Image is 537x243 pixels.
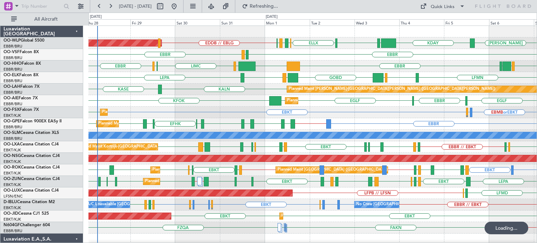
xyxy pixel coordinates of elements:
a: OO-VSFFalcon 8X [3,50,39,54]
div: Planned Maint Kortrijk-[GEOGRAPHIC_DATA] [152,165,234,175]
span: OO-GPE [3,119,20,123]
a: EBKT/KJK [3,159,21,164]
span: N604GF [3,223,20,227]
a: OO-JIDCessna CJ1 525 [3,212,49,216]
a: EBKT/KJK [3,217,21,222]
button: All Aircraft [8,14,76,25]
span: OO-LAH [3,85,20,89]
div: Tue 2 [310,19,355,26]
div: Planned Maint Kortrijk-[GEOGRAPHIC_DATA] [281,211,363,221]
div: Thu 4 [399,19,444,26]
span: OO-LUX [3,188,20,193]
a: OO-LUXCessna Citation CJ4 [3,188,59,193]
div: Planned Maint [GEOGRAPHIC_DATA] ([GEOGRAPHIC_DATA]) [278,165,388,175]
a: OO-WLPGlobal 5500 [3,38,44,43]
div: Sat 6 [489,19,534,26]
a: OO-GPEFalcon 900EX EASy II [3,119,62,123]
a: EBBR/BRU [3,55,22,60]
a: EBBR/BRU [3,90,22,95]
a: OO-LXACessna Citation CJ4 [3,142,59,146]
span: OO-AIE [3,96,19,100]
a: EBBR/BRU [3,136,22,141]
a: OO-LAHFalcon 7X [3,85,40,89]
div: Fri 29 [130,19,175,26]
a: EBKT/KJK [3,205,21,210]
span: OO-FSX [3,108,20,112]
div: Quick Links [431,3,454,10]
a: OO-HHOFalcon 8X [3,62,41,66]
span: OO-NSG [3,154,21,158]
button: Refreshing... [239,1,281,12]
div: Loading... [485,222,528,234]
a: D-IBLUCessna Citation M2 [3,200,55,204]
span: Refreshing... [249,4,279,9]
div: Planned Maint [GEOGRAPHIC_DATA] ([GEOGRAPHIC_DATA] National) [98,119,225,129]
span: D-IBLU [3,200,17,204]
div: Planned Maint Kortrijk-[GEOGRAPHIC_DATA] [102,107,184,117]
a: OO-ROKCessna Citation CJ4 [3,165,60,170]
a: EBBR/BRU [3,228,22,234]
div: Sun 31 [220,19,265,26]
span: [DATE] - [DATE] [119,3,152,9]
a: OO-SLMCessna Citation XLS [3,131,59,135]
a: OO-ZUNCessna Citation CJ4 [3,177,60,181]
div: [DATE] [266,14,278,20]
span: OO-JID [3,212,18,216]
span: OO-VSF [3,50,20,54]
a: EBBR/BRU [3,67,22,72]
a: OO-AIEFalcon 7X [3,96,38,100]
a: EBKT/KJK [3,182,21,187]
span: OO-ROK [3,165,21,170]
a: EBBR/BRU [3,101,22,107]
span: All Aircraft [18,17,74,22]
button: Quick Links [417,1,468,12]
a: OO-ELKFalcon 8X [3,73,38,77]
a: EBBR/BRU [3,78,22,84]
div: Wed 3 [355,19,399,26]
span: OO-SLM [3,131,20,135]
span: OO-LXA [3,142,20,146]
div: Sat 30 [175,19,220,26]
a: EBBR/BRU [3,44,22,49]
input: Trip Number [21,1,62,12]
span: OO-ZUN [3,177,21,181]
span: OO-HHO [3,62,22,66]
div: Thu 28 [85,19,130,26]
div: Fri 5 [444,19,489,26]
div: [DATE] [90,14,102,20]
a: OO-FSXFalcon 7X [3,108,39,112]
a: N604GFChallenger 604 [3,223,50,227]
a: EBKT/KJK [3,171,21,176]
span: OO-WLP [3,38,21,43]
div: Planned Maint [GEOGRAPHIC_DATA] ([GEOGRAPHIC_DATA]) [287,95,397,106]
div: Planned Maint Kortrijk-[GEOGRAPHIC_DATA] [77,142,158,152]
span: OO-ELK [3,73,19,77]
div: Planned Maint [PERSON_NAME]-[GEOGRAPHIC_DATA][PERSON_NAME] ([GEOGRAPHIC_DATA][PERSON_NAME]) [289,84,495,94]
div: Planned Maint Kortrijk-[GEOGRAPHIC_DATA] [145,176,227,187]
a: EBKT/KJK [3,148,21,153]
a: EBBR/BRU [3,124,22,130]
div: No Crew [GEOGRAPHIC_DATA] ([GEOGRAPHIC_DATA] National) [356,199,473,210]
div: Mon 1 [265,19,309,26]
a: LFSN/ENC [3,194,23,199]
a: OO-NSGCessna Citation CJ4 [3,154,60,158]
a: EBKT/KJK [3,113,21,118]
